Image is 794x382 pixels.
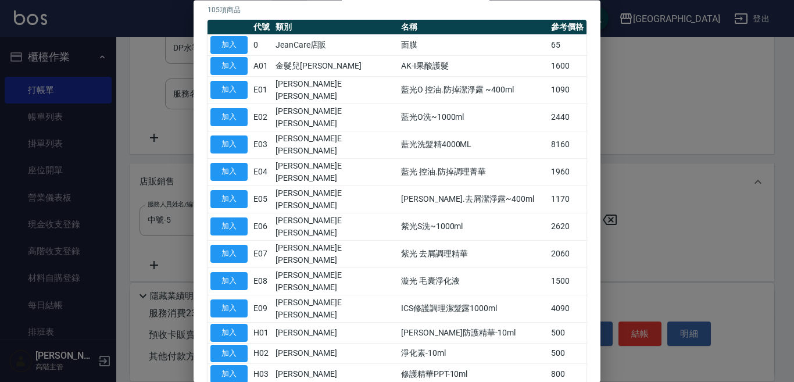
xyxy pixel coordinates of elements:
td: 1090 [548,77,586,104]
td: [PERSON_NAME] [273,323,398,344]
td: 1600 [548,56,586,77]
td: 2440 [548,104,586,131]
button: 加入 [210,163,248,181]
td: 淨化素-10ml [398,344,548,365]
td: [PERSON_NAME]E [PERSON_NAME] [273,159,398,186]
td: 藍光洗髮精4000ML [398,131,548,159]
td: [PERSON_NAME] [273,344,398,365]
td: E02 [251,104,273,131]
td: A01 [251,56,273,77]
td: 2060 [548,241,586,268]
button: 加入 [210,109,248,127]
th: 類別 [273,20,398,35]
td: AK-I果酸護髮 [398,56,548,77]
button: 加入 [210,136,248,154]
td: 4090 [548,295,586,323]
td: H02 [251,344,273,365]
td: E04 [251,159,273,186]
td: JeanCare店販 [273,35,398,56]
th: 參考價格 [548,20,586,35]
td: [PERSON_NAME].去屑潔淨露~400ml [398,186,548,213]
td: [PERSON_NAME]E [PERSON_NAME] [273,268,398,295]
button: 加入 [210,218,248,236]
td: 漩光 毛囊淨化液 [398,268,548,295]
button: 加入 [210,273,248,291]
th: 名稱 [398,20,548,35]
td: E06 [251,213,273,241]
td: 0 [251,35,273,56]
td: [PERSON_NAME]E [PERSON_NAME] [273,131,398,159]
td: 金髮兒[PERSON_NAME] [273,56,398,77]
td: 8160 [548,131,586,159]
td: ICS修護調理潔髮露1000ml [398,295,548,323]
td: H01 [251,323,273,344]
td: E01 [251,77,273,104]
button: 加入 [210,81,248,99]
td: [PERSON_NAME]E [PERSON_NAME] [273,186,398,213]
td: E07 [251,241,273,268]
td: 藍光 控油.防掉調理菁華 [398,159,548,186]
td: E03 [251,131,273,159]
button: 加入 [210,37,248,55]
td: E05 [251,186,273,213]
td: [PERSON_NAME]E [PERSON_NAME] [273,77,398,104]
td: E09 [251,295,273,323]
td: [PERSON_NAME]E [PERSON_NAME] [273,104,398,131]
td: 1960 [548,159,586,186]
td: 面膜 [398,35,548,56]
button: 加入 [210,324,248,342]
td: 紫光 去屑調理精華 [398,241,548,268]
button: 加入 [210,245,248,263]
td: 1500 [548,268,586,295]
td: [PERSON_NAME]E [PERSON_NAME] [273,241,398,268]
td: 500 [548,344,586,365]
button: 加入 [210,58,248,76]
td: 藍光O 控油.防掉潔淨露 ~400ml [398,77,548,104]
p: 105 項商品 [208,5,586,16]
button: 加入 [210,191,248,209]
td: 500 [548,323,586,344]
td: [PERSON_NAME]E [PERSON_NAME] [273,295,398,323]
td: 2620 [548,213,586,241]
td: 65 [548,35,586,56]
button: 加入 [210,345,248,363]
td: [PERSON_NAME]防護精華-10ml [398,323,548,344]
th: 代號 [251,20,273,35]
td: E08 [251,268,273,295]
td: 紫光S洗~1000ml [398,213,548,241]
td: [PERSON_NAME]E [PERSON_NAME] [273,213,398,241]
td: 藍光O洗~1000ml [398,104,548,131]
td: 1170 [548,186,586,213]
button: 加入 [210,300,248,318]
